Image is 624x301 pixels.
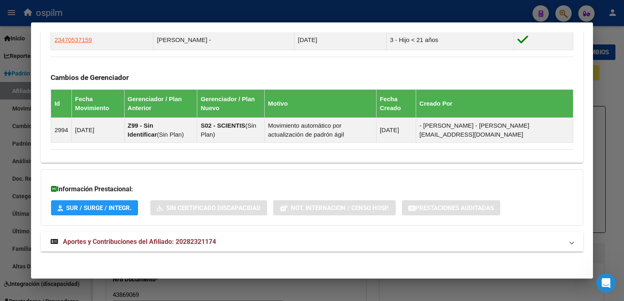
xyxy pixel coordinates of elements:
td: Movimiento automático por actualización de padrón ágil [265,117,377,142]
div: yo entro a un afiliado, voy al cuit de la empresa [36,64,150,80]
h3: Información Prestacional: [51,184,573,194]
div: y salen duplicados [97,108,150,117]
div: y estan duplicados [97,45,150,53]
h1: Fin [40,8,49,14]
td: ( ) [124,117,197,142]
div: y salen duplicados [91,104,157,122]
div: Cerrar [143,3,158,18]
div: yo entro a un afiliado, voy al cuit de la empresa [29,59,157,84]
th: Id [51,89,71,117]
div: Mariela dice… [7,85,157,104]
td: [DATE] [294,30,387,50]
iframe: Intercom live chat [596,273,616,293]
button: Adjuntar un archivo [39,239,45,245]
div: [PERSON_NAME] a la espera de sus comentariosSoporte • Hace 1h [7,195,134,220]
div: Soporte dice… [7,195,157,235]
th: Creado Por [416,89,573,117]
strong: S02 - SCIENTIS [201,122,245,129]
div: Los dos [PERSON_NAME] que me indica en la imagen que envió tiene n discriminado un periodo difere... [13,133,127,189]
button: Sin Certificado Discapacidad [150,200,267,215]
div: veo devengados por cuil [80,90,150,98]
th: Fecha Creado [376,89,416,117]
span: Aportes y Contribuciones del Afiliado: 20282321174 [63,238,216,246]
button: go back [5,3,21,19]
div: a mi me sale así [97,21,157,39]
td: [DATE] [71,117,124,142]
td: [PERSON_NAME] - [154,30,294,50]
div: Soporte dice… [7,128,157,195]
span: Sin Plan [159,131,182,138]
td: 3 - Hijo < 21 años [387,30,514,50]
td: 2994 [51,117,71,142]
button: Not. Internacion / Censo Hosp. [273,200,396,215]
div: Mariela dice… [7,40,157,59]
textarea: Escribe un mensaje... [7,221,156,235]
span: Prestaciones Auditadas [415,204,494,212]
th: Gerenciador / Plan Anterior [124,89,197,117]
div: a mi me sale así [104,26,150,34]
button: Enviar un mensaje… [140,235,153,248]
div: veo devengados por cuil [74,85,157,103]
div: Los dos [PERSON_NAME] que me indica en la imagen que envió tiene n discriminado un periodo difere... [7,128,134,194]
strong: Z99 - Sin Identificar [128,122,157,138]
div: [PERSON_NAME] a la espera de sus comentarios [13,199,127,215]
td: [DATE] [376,117,416,142]
span: 23470537159 [54,36,92,43]
td: ( ) [197,117,265,142]
span: SUR / SURGE / INTEGR. [66,204,131,212]
button: Selector de emoji [13,239,19,245]
span: Sin Certificado Discapacidad [166,204,261,212]
button: Prestaciones Auditadas [402,200,500,215]
img: Profile image for Fin [23,4,36,18]
button: SUR / SURGE / INTEGR. [51,200,138,215]
div: y estan duplicados [90,40,157,58]
td: - [PERSON_NAME] - [PERSON_NAME][EMAIL_ADDRESS][DOMAIN_NAME] [416,117,573,142]
mat-expansion-panel-header: Aportes y Contribuciones del Afiliado: 20282321174 [41,232,583,252]
div: Mariela dice… [7,21,157,40]
span: Sin Plan [201,122,256,138]
button: Start recording [52,239,58,245]
button: Selector de gif [26,239,32,245]
span: Not. Internacion / Censo Hosp. [291,204,389,212]
h3: Cambios de Gerenciador [51,73,573,82]
div: Mariela dice… [7,59,157,85]
th: Fecha Movimiento [71,89,124,117]
th: Motivo [265,89,377,117]
div: Mariela dice… [7,104,157,128]
button: Inicio [128,3,143,19]
th: Gerenciador / Plan Nuevo [197,89,265,117]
